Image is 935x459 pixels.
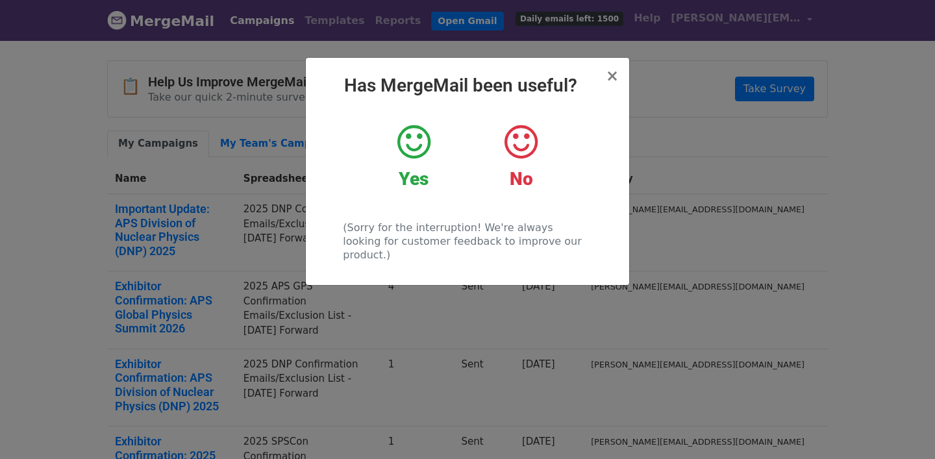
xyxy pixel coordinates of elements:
[399,168,429,190] strong: Yes
[606,68,619,84] button: Close
[343,221,592,262] p: (Sorry for the interruption! We're always looking for customer feedback to improve our product.)
[606,67,619,85] span: ×
[510,168,533,190] strong: No
[370,123,458,190] a: Yes
[477,123,565,190] a: No
[316,75,619,97] h2: Has MergeMail been useful?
